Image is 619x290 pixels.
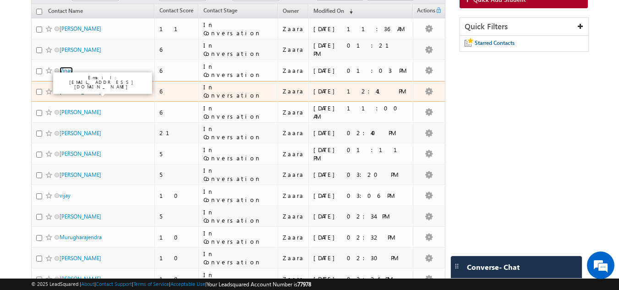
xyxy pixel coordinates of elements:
[159,25,194,33] div: 11
[159,87,194,95] div: 6
[199,5,242,17] a: Contact Stage
[159,45,194,54] div: 6
[460,18,589,36] div: Quick Filters
[475,39,515,46] span: Starred Contacts
[283,66,304,75] div: Zaara
[60,130,101,137] a: [PERSON_NAME]
[283,233,304,241] div: Zaara
[283,254,304,262] div: Zaara
[159,150,194,158] div: 5
[203,125,274,141] div: In Conversation
[203,146,274,162] div: In Conversation
[203,271,274,287] div: In Conversation
[283,45,304,54] div: Zaara
[313,192,409,200] div: [DATE] 03:06 PM
[60,25,101,32] a: [PERSON_NAME]
[283,108,304,116] div: Zaara
[60,150,101,157] a: [PERSON_NAME]
[203,104,274,120] div: In Conversation
[203,83,274,99] div: In Conversation
[203,7,237,14] span: Contact Stage
[413,5,435,17] span: Actions
[44,6,88,18] a: Contact Name
[203,187,274,204] div: In Conversation
[159,233,194,241] div: 10
[203,166,274,183] div: In Conversation
[60,255,101,262] a: [PERSON_NAME]
[36,9,42,15] input: Check all records
[48,48,154,60] div: Chat with us now
[283,129,304,137] div: Zaara
[313,233,409,241] div: [DATE] 02:32 PM
[159,108,194,116] div: 6
[313,129,409,137] div: [DATE] 02:40 PM
[57,75,148,89] p: Email: [EMAIL_ADDRESS][DOMAIN_NAME]
[203,229,274,246] div: In Conversation
[313,146,409,162] div: [DATE] 01:11 PM
[170,281,205,287] a: Acceptable Use
[81,281,94,287] a: About
[207,281,311,288] span: Your Leadsquared Account Number is
[313,104,409,120] div: [DATE] 11:00 AM
[125,225,166,237] em: Start Chat
[313,7,344,14] span: Modified On
[159,66,194,75] div: 6
[283,212,304,220] div: Zaara
[96,281,132,287] a: Contact Support
[60,275,101,282] a: [PERSON_NAME]
[283,170,304,179] div: Zaara
[309,5,357,17] a: Modified On (sorted descending)
[133,281,169,287] a: Terms of Service
[12,85,167,217] textarea: Type your message and hit 'Enter'
[159,7,193,14] span: Contact Score
[283,150,304,158] div: Zaara
[159,275,194,283] div: 10
[159,254,194,262] div: 10
[313,41,409,58] div: [DATE] 01:21 PM
[203,41,274,58] div: In Conversation
[313,212,409,220] div: [DATE] 02:34 PM
[345,8,353,15] span: (sorted descending)
[203,208,274,224] div: In Conversation
[283,192,304,200] div: Zaara
[297,281,311,288] span: 77978
[283,275,304,283] div: Zaara
[283,25,304,33] div: Zaara
[313,87,409,95] div: [DATE] 12:41 PM
[313,254,409,262] div: [DATE] 02:30 PM
[159,192,194,200] div: 10
[159,170,194,179] div: 5
[283,7,299,14] span: Owner
[159,129,194,137] div: 21
[283,87,304,95] div: Zaara
[155,5,198,17] a: Contact Score
[60,46,101,53] a: [PERSON_NAME]
[203,62,274,79] div: In Conversation
[60,213,101,220] a: [PERSON_NAME]
[313,25,409,33] div: [DATE] 11:36 AM
[313,170,409,179] div: [DATE] 03:20 PM
[313,275,409,283] div: [DATE] 02:24 PM
[150,5,172,27] div: Minimize live chat window
[31,280,311,289] span: © 2025 LeadSquared | | | | |
[159,212,194,220] div: 5
[203,21,274,37] div: In Conversation
[60,109,101,115] a: [PERSON_NAME]
[313,66,409,75] div: [DATE] 01:03 PM
[60,234,102,241] a: Murugharajendra
[60,67,73,74] a: Vinay
[203,250,274,266] div: In Conversation
[60,171,101,178] a: [PERSON_NAME]
[16,48,38,60] img: d_60004797649_company_0_60004797649
[467,263,520,271] span: Converse - Chat
[453,263,460,270] img: carter-drag
[60,192,71,199] a: vijay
